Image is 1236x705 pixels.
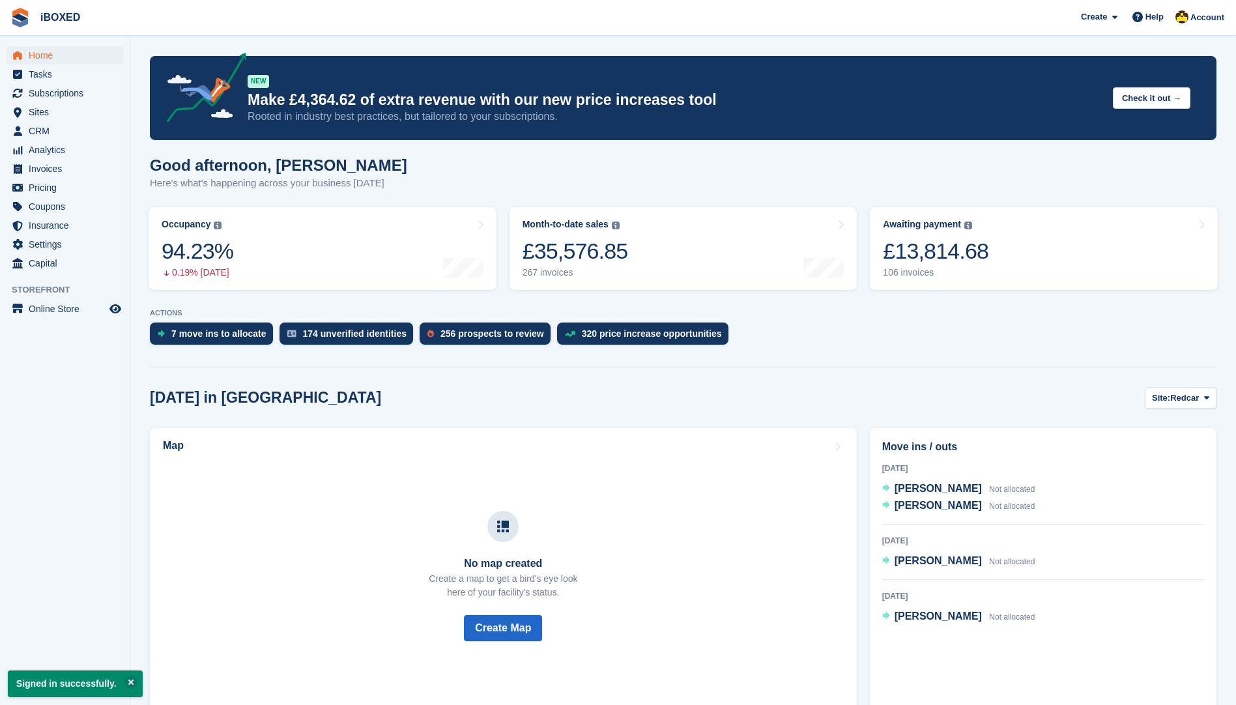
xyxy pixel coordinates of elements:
a: menu [7,141,123,159]
a: [PERSON_NAME] Not allocated [882,481,1035,498]
div: [DATE] [882,535,1204,547]
a: menu [7,160,123,178]
a: Preview store [108,301,123,317]
a: Month-to-date sales £35,576.85 267 invoices [510,207,857,290]
p: ACTIONS [150,309,1216,317]
span: Coupons [29,197,107,216]
img: icon-info-grey-7440780725fd019a000dd9b08b2336e03edf1995a4989e88bcd33f0948082b44.svg [612,222,620,229]
div: 94.23% [162,238,233,265]
div: £13,814.68 [883,238,988,265]
a: iBOXED [35,7,85,28]
p: Create a map to get a bird's eye look here of your facility's status. [429,572,577,599]
img: move_ins_to_allocate_icon-fdf77a2bb77ea45bf5b3d319d69a93e2d87916cf1d5bf7949dd705db3b84f3ca.svg [158,330,165,338]
a: [PERSON_NAME] Not allocated [882,609,1035,626]
img: verify_identity-adf6edd0f0f0b5bbfe63781bf79b02c33cf7c696d77639b501bdc392416b5a36.svg [287,330,296,338]
a: menu [7,46,123,65]
h1: Good afternoon, [PERSON_NAME] [150,156,407,174]
button: Site: Redcar [1145,387,1216,409]
span: Account [1190,11,1224,24]
h2: Map [163,440,184,452]
span: CRM [29,122,107,140]
span: Online Store [29,300,107,318]
span: Create [1081,10,1107,23]
img: icon-info-grey-7440780725fd019a000dd9b08b2336e03edf1995a4989e88bcd33f0948082b44.svg [214,222,222,229]
div: 106 invoices [883,267,988,278]
img: Katie Brown [1175,10,1188,23]
div: 267 invoices [523,267,628,278]
img: price_increase_opportunities-93ffe204e8149a01c8c9dc8f82e8f89637d9d84a8eef4429ea346261dce0b2c0.svg [565,331,575,337]
span: Invoices [29,160,107,178]
span: Help [1145,10,1164,23]
p: Signed in successfully. [8,670,143,697]
div: [DATE] [882,463,1204,474]
a: menu [7,179,123,197]
a: Occupancy 94.23% 0.19% [DATE] [149,207,496,290]
span: Pricing [29,179,107,197]
span: Subscriptions [29,84,107,102]
div: 0.19% [DATE] [162,267,233,278]
img: map-icn-33ee37083ee616e46c38cad1a60f524a97daa1e2b2c8c0bc3eb3415660979fc1.svg [497,521,509,532]
a: 7 move ins to allocate [150,323,280,351]
a: 174 unverified identities [280,323,420,351]
p: Make £4,364.62 of extra revenue with our new price increases tool [248,91,1102,109]
span: [PERSON_NAME] [895,500,982,511]
span: [PERSON_NAME] [895,555,982,566]
a: menu [7,197,123,216]
div: [DATE] [882,590,1204,602]
span: Capital [29,254,107,272]
a: menu [7,300,123,318]
div: 320 price increase opportunities [582,328,722,339]
img: icon-info-grey-7440780725fd019a000dd9b08b2336e03edf1995a4989e88bcd33f0948082b44.svg [964,222,972,229]
span: Redcar [1170,392,1199,405]
a: [PERSON_NAME] Not allocated [882,498,1035,515]
span: Site: [1152,392,1170,405]
div: NEW [248,75,269,88]
div: Occupancy [162,219,210,230]
span: [PERSON_NAME] [895,483,982,494]
div: £35,576.85 [523,238,628,265]
div: 174 unverified identities [303,328,407,339]
a: menu [7,235,123,253]
a: [PERSON_NAME] Not allocated [882,553,1035,570]
button: Check it out → [1113,87,1190,109]
span: Storefront [12,283,130,296]
span: [PERSON_NAME] [895,611,982,622]
a: menu [7,65,123,83]
span: Insurance [29,216,107,235]
div: Awaiting payment [883,219,961,230]
img: stora-icon-8386f47178a22dfd0bd8f6a31ec36ba5ce8667c1dd55bd0f319d3a0aa187defe.svg [10,8,30,27]
img: prospect-51fa495bee0391a8d652442698ab0144808aea92771e9ea1ae160a38d050c398.svg [427,330,434,338]
p: Here's what's happening across your business [DATE] [150,176,407,191]
span: Analytics [29,141,107,159]
div: Month-to-date sales [523,219,609,230]
h2: Move ins / outs [882,439,1204,455]
a: 320 price increase opportunities [557,323,735,351]
span: Not allocated [989,557,1035,566]
a: menu [7,216,123,235]
a: menu [7,122,123,140]
button: Create Map [464,615,542,641]
span: Tasks [29,65,107,83]
span: Settings [29,235,107,253]
span: Sites [29,103,107,121]
h2: [DATE] in [GEOGRAPHIC_DATA] [150,389,381,407]
a: 256 prospects to review [420,323,557,351]
div: 7 move ins to allocate [171,328,266,339]
div: 256 prospects to review [440,328,544,339]
a: Awaiting payment £13,814.68 106 invoices [870,207,1218,290]
span: Not allocated [989,485,1035,494]
a: menu [7,84,123,102]
p: Rooted in industry best practices, but tailored to your subscriptions. [248,109,1102,124]
span: Not allocated [989,502,1035,511]
span: Home [29,46,107,65]
img: price-adjustments-announcement-icon-8257ccfd72463d97f412b2fc003d46551f7dbcb40ab6d574587a9cd5c0d94... [156,53,247,127]
a: menu [7,103,123,121]
span: Not allocated [989,612,1035,622]
a: menu [7,254,123,272]
h3: No map created [429,558,577,569]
